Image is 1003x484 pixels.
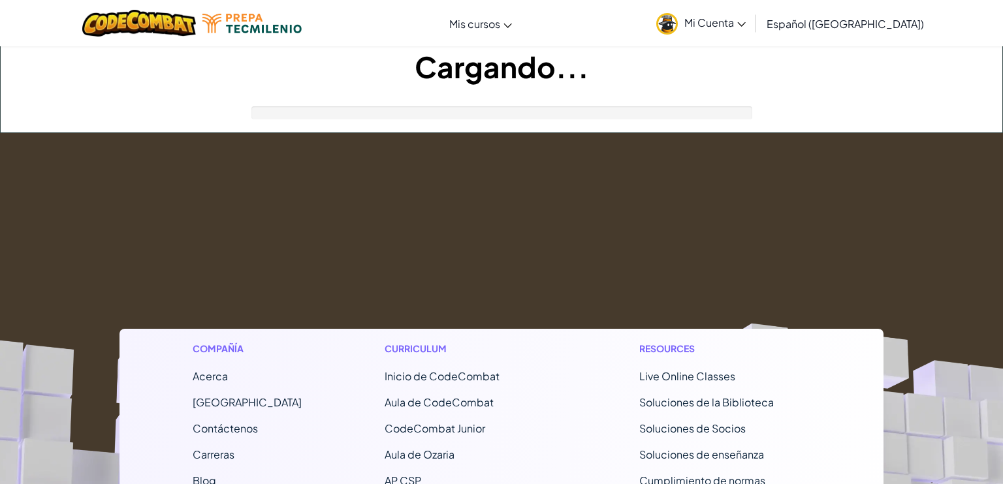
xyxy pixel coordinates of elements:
a: Aula de Ozaria [385,447,454,461]
img: CodeCombat logo [82,10,197,37]
a: Live Online Classes [639,369,735,383]
a: Mis cursos [443,6,518,41]
img: avatar [656,13,678,35]
a: CodeCombat Junior [385,421,485,435]
a: Español ([GEOGRAPHIC_DATA]) [760,6,931,41]
a: Mi Cuenta [650,3,752,44]
span: Mi Cuenta [684,16,746,29]
img: Tecmilenio logo [202,14,302,33]
a: Aula de CodeCombat [385,395,494,409]
h1: Compañía [193,342,302,355]
h1: Curriculum [385,342,556,355]
span: Español ([GEOGRAPHIC_DATA]) [767,17,924,31]
span: Mis cursos [449,17,500,31]
span: Contáctenos [193,421,258,435]
a: Soluciones de la Biblioteca [639,395,774,409]
a: Soluciones de enseñanza [639,447,764,461]
a: Soluciones de Socios [639,421,746,435]
a: Acerca [193,369,228,383]
a: [GEOGRAPHIC_DATA] [193,395,302,409]
span: Inicio de CodeCombat [385,369,500,383]
h1: Resources [639,342,811,355]
h1: Cargando... [1,46,1002,87]
a: Carreras [193,447,234,461]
